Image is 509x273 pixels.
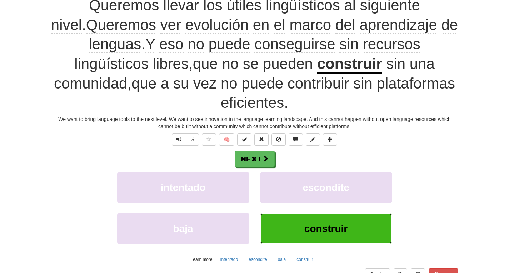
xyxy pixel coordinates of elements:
button: Play sentence audio (ctl+space) [172,133,186,146]
button: Edit sentence (alt+d) [306,133,320,146]
button: 🧠 [219,133,234,146]
span: baja [173,223,193,234]
button: Favorite sentence (alt+f) [202,133,216,146]
span: , . [54,55,455,111]
button: Add to collection (alt+a) [323,133,337,146]
span: intentado [161,182,206,193]
span: contribuir [288,75,349,92]
span: su [173,75,189,92]
span: sin [353,75,373,92]
button: Reset to 0% Mastered (alt+r) [254,133,269,146]
span: conseguirse [254,36,335,53]
span: evolución [185,16,249,34]
button: escondite [260,172,392,203]
span: sin [339,36,359,53]
button: Ignore sentence (alt+i) [271,133,286,146]
span: vez [193,75,216,92]
button: baja [274,254,290,265]
span: una [410,55,435,72]
button: construir [260,213,392,244]
span: marco [290,16,331,34]
u: construir [317,55,382,74]
button: escondite [245,254,271,265]
span: en [253,16,270,34]
span: aprendizaje [360,16,437,34]
span: Y [145,36,155,53]
button: baja [117,213,249,244]
span: se [243,55,259,72]
span: nivel [51,16,82,34]
button: intentado [216,254,242,265]
span: que [193,55,218,72]
span: no [221,75,238,92]
span: no [222,55,239,72]
div: Text-to-speech controls [170,133,199,146]
span: eso [159,36,184,53]
span: puede [241,75,283,92]
span: escondite [303,182,349,193]
span: lenguas [89,36,141,53]
button: construir [293,254,317,265]
button: Next [235,151,275,167]
div: We want to bring language tools to the next level. We want to see innovation in the language lear... [51,116,458,130]
span: a [161,75,169,92]
span: sin [386,55,405,72]
button: Set this sentence to 100% Mastered (alt+m) [237,133,251,146]
span: plataformas [377,75,455,92]
small: Learn more: [191,257,214,262]
span: pueden [263,55,313,72]
span: lingüísticos [74,55,149,72]
button: Discuss sentence (alt+u) [289,133,303,146]
span: del [335,16,355,34]
span: comunidad [54,75,127,92]
button: intentado [117,172,249,203]
span: puede [209,36,250,53]
span: libres [153,55,189,72]
span: que [131,75,156,92]
span: ver [160,16,181,34]
span: de [441,16,458,34]
span: no [188,36,204,53]
span: construir [304,223,348,234]
span: Queremos [86,16,156,34]
span: recursos [363,36,420,53]
span: el [274,16,285,34]
span: eficientes [221,94,284,111]
button: ½ [186,133,199,146]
